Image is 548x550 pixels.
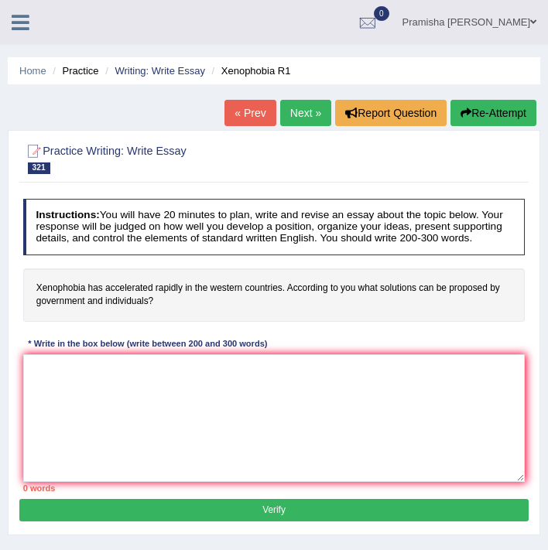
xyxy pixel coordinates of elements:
[23,268,526,322] h4: Xenophobia has accelerated rapidly in the western countries. According to you what solutions can ...
[335,100,447,126] button: Report Question
[224,100,276,126] a: « Prev
[374,6,389,21] span: 0
[19,499,528,521] button: Verify
[36,209,99,220] b: Instructions:
[19,65,46,77] a: Home
[208,63,291,78] li: Xenophobia R1
[23,142,334,174] h2: Practice Writing: Write Essay
[49,63,98,78] li: Practice
[23,199,526,255] h4: You will have 20 minutes to plan, write and revise an essay about the topic below. Your response ...
[23,482,526,494] div: 0 words
[115,65,205,77] a: Writing: Write Essay
[450,100,536,126] button: Re-Attempt
[280,100,331,126] a: Next »
[28,162,50,174] span: 321
[23,338,272,351] div: * Write in the box below (write between 200 and 300 words)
